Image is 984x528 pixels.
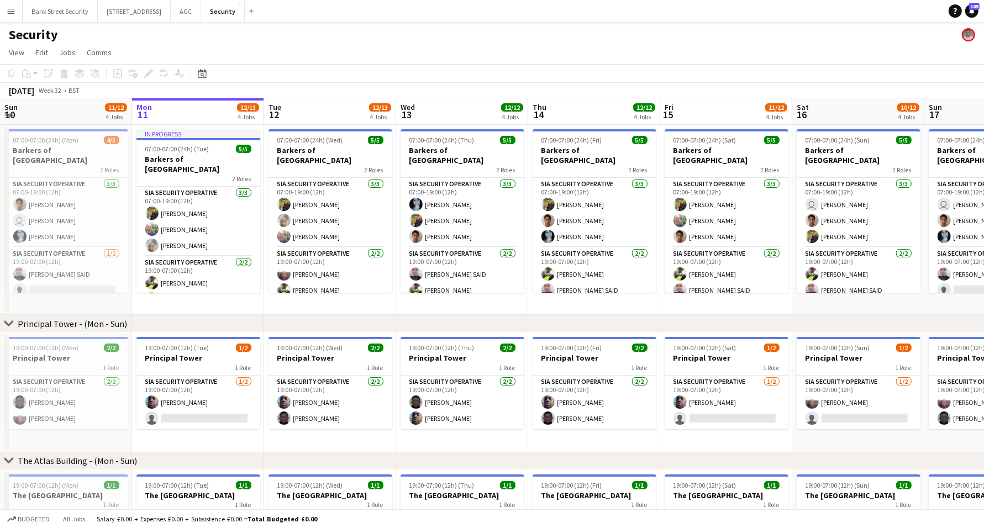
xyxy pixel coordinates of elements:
[797,102,809,112] span: Sat
[145,344,209,352] span: 19:00-07:00 (12h) (Tue)
[136,256,260,310] app-card-role: SIA Security Operative2/219:00-07:00 (12h)[PERSON_NAME]
[673,136,736,144] span: 07:00-07:00 (24h) (Sat)
[401,337,524,429] app-job-card: 19:00-07:00 (12h) (Thu)2/2Principal Tower1 RoleSIA Security Operative2/219:00-07:00 (12h)[PERSON_...
[797,337,920,429] app-job-card: 19:00-07:00 (12h) (Sun)1/2Principal Tower1 RoleSIA Security Operative1/219:00-07:00 (12h)[PERSON_...
[145,145,209,153] span: 07:00-07:00 (24h) (Tue)
[533,490,656,500] h3: The [GEOGRAPHIC_DATA]
[401,353,524,363] h3: Principal Tower
[367,363,383,372] span: 1 Role
[104,481,119,489] span: 1/1
[629,166,648,174] span: 2 Roles
[13,136,79,144] span: 07:00-07:00 (24h) (Mon)
[235,500,251,509] span: 1 Role
[235,363,251,372] span: 1 Role
[69,86,80,94] div: BST
[632,363,648,372] span: 1 Role
[9,85,34,96] div: [DATE]
[18,318,127,329] div: Principal Tower - (Mon - Sun)
[55,45,80,60] a: Jobs
[409,136,475,144] span: 07:00-07:00 (24h) (Thu)
[665,353,788,363] h3: Principal Tower
[665,178,788,247] app-card-role: SIA Security Operative3/307:00-19:00 (12h)[PERSON_NAME][PERSON_NAME][PERSON_NAME]
[4,337,128,429] div: 19:00-07:00 (12h) (Mon)2/2Principal Tower1 RoleSIA Security Operative2/219:00-07:00 (12h)[PERSON_...
[365,166,383,174] span: 2 Roles
[541,136,602,144] span: 07:00-07:00 (24h) (Fri)
[9,27,58,43] h1: Security
[269,178,392,247] app-card-role: SIA Security Operative3/307:00-19:00 (12h)[PERSON_NAME][PERSON_NAME][PERSON_NAME]
[501,103,523,112] span: 12/12
[401,376,524,429] app-card-role: SIA Security Operative2/219:00-07:00 (12h)[PERSON_NAME][PERSON_NAME]
[105,103,127,112] span: 11/12
[4,178,128,247] app-card-role: SIA Security Operative3/307:00-19:00 (12h)[PERSON_NAME] [PERSON_NAME][PERSON_NAME]
[533,178,656,247] app-card-role: SIA Security Operative3/307:00-19:00 (12h)[PERSON_NAME][PERSON_NAME][PERSON_NAME]
[764,363,780,372] span: 1 Role
[409,481,475,489] span: 19:00-07:00 (12h) (Thu)
[136,187,260,256] app-card-role: SIA Security Operative3/307:00-19:00 (12h)[PERSON_NAME][PERSON_NAME][PERSON_NAME]
[500,344,515,352] span: 2/2
[797,247,920,301] app-card-role: SIA Security Operative2/219:00-07:00 (12h)[PERSON_NAME][PERSON_NAME] SAID
[236,145,251,153] span: 5/5
[4,102,18,112] span: Sun
[797,178,920,247] app-card-role: SIA Security Operative3/307:00-19:00 (12h) [PERSON_NAME][PERSON_NAME][PERSON_NAME]
[277,136,343,144] span: 07:00-07:00 (24h) (Wed)
[764,481,780,489] span: 1/1
[927,108,942,121] span: 17
[267,108,281,121] span: 12
[4,247,128,301] app-card-role: SIA Security Operative1/219:00-07:00 (12h)[PERSON_NAME] SAID
[401,102,415,112] span: Wed
[665,376,788,429] app-card-role: SIA Security Operative1/219:00-07:00 (12h)[PERSON_NAME]
[632,500,648,509] span: 1 Role
[269,145,392,165] h3: Barkers of [GEOGRAPHIC_DATA]
[136,129,260,293] app-job-card: In progress07:00-07:00 (24h) (Tue)5/5Barkers of [GEOGRAPHIC_DATA]2 RolesSIA Security Operative3/3...
[59,47,76,57] span: Jobs
[4,490,128,500] h3: The [GEOGRAPHIC_DATA]
[236,344,251,352] span: 1/2
[4,129,128,293] app-job-card: 07:00-07:00 (24h) (Mon)4/5Barkers of [GEOGRAPHIC_DATA]2 RolesSIA Security Operative3/307:00-19:00...
[401,247,524,301] app-card-role: SIA Security Operative2/219:00-07:00 (12h)[PERSON_NAME] SAID[PERSON_NAME]
[31,45,52,60] a: Edit
[35,47,48,57] span: Edit
[797,376,920,429] app-card-role: SIA Security Operative1/219:00-07:00 (12h)[PERSON_NAME]
[969,3,980,10] span: 105
[269,337,392,429] div: 19:00-07:00 (12h) (Wed)2/2Principal Tower1 RoleSIA Security Operative2/219:00-07:00 (12h)[PERSON_...
[929,102,942,112] span: Sun
[764,136,780,144] span: 5/5
[4,145,128,165] h3: Barkers of [GEOGRAPHIC_DATA]
[499,500,515,509] span: 1 Role
[665,337,788,429] app-job-card: 19:00-07:00 (12h) (Sat)1/2Principal Tower1 RoleSIA Security Operative1/219:00-07:00 (12h)[PERSON_...
[269,129,392,293] app-job-card: 07:00-07:00 (24h) (Wed)5/5Barkers of [GEOGRAPHIC_DATA]2 RolesSIA Security Operative3/307:00-19:00...
[82,45,116,60] a: Comms
[13,344,79,352] span: 19:00-07:00 (12h) (Mon)
[497,166,515,174] span: 2 Roles
[531,108,546,121] span: 14
[898,113,919,121] div: 4 Jobs
[370,113,391,121] div: 4 Jobs
[18,515,50,523] span: Budgeted
[399,108,415,121] span: 13
[765,103,787,112] span: 11/12
[533,145,656,165] h3: Barkers of [GEOGRAPHIC_DATA]
[201,1,245,22] button: Security
[103,363,119,372] span: 1 Role
[541,344,602,352] span: 19:00-07:00 (12h) (Fri)
[797,353,920,363] h3: Principal Tower
[101,166,119,174] span: 2 Roles
[806,344,870,352] span: 19:00-07:00 (12h) (Sun)
[766,113,787,121] div: 4 Jobs
[533,337,656,429] app-job-card: 19:00-07:00 (12h) (Fri)2/2Principal Tower1 RoleSIA Security Operative2/219:00-07:00 (12h)[PERSON_...
[103,500,119,509] span: 1 Role
[665,129,788,293] app-job-card: 07:00-07:00 (24h) (Sat)5/5Barkers of [GEOGRAPHIC_DATA]2 RolesSIA Security Operative3/307:00-19:00...
[533,129,656,293] div: 07:00-07:00 (24h) (Fri)5/5Barkers of [GEOGRAPHIC_DATA]2 RolesSIA Security Operative3/307:00-19:00...
[965,4,978,18] a: 105
[145,481,209,489] span: 19:00-07:00 (12h) (Tue)
[269,353,392,363] h3: Principal Tower
[401,178,524,247] app-card-role: SIA Security Operative3/307:00-19:00 (12h)[PERSON_NAME][PERSON_NAME][PERSON_NAME]
[13,481,79,489] span: 19:00-07:00 (12h) (Mon)
[797,145,920,165] h3: Barkers of [GEOGRAPHIC_DATA]
[269,490,392,500] h3: The [GEOGRAPHIC_DATA]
